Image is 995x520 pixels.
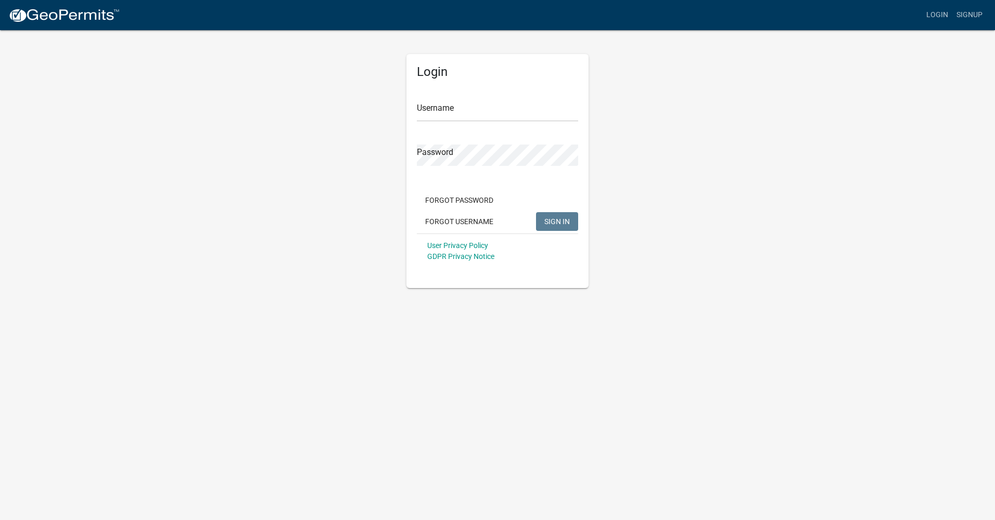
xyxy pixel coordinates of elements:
a: Signup [952,5,987,25]
h5: Login [417,64,578,80]
a: Login [922,5,952,25]
button: SIGN IN [536,212,578,231]
a: GDPR Privacy Notice [427,252,494,261]
span: SIGN IN [544,217,570,225]
button: Forgot Username [417,212,502,231]
a: User Privacy Policy [427,241,488,250]
button: Forgot Password [417,191,502,210]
